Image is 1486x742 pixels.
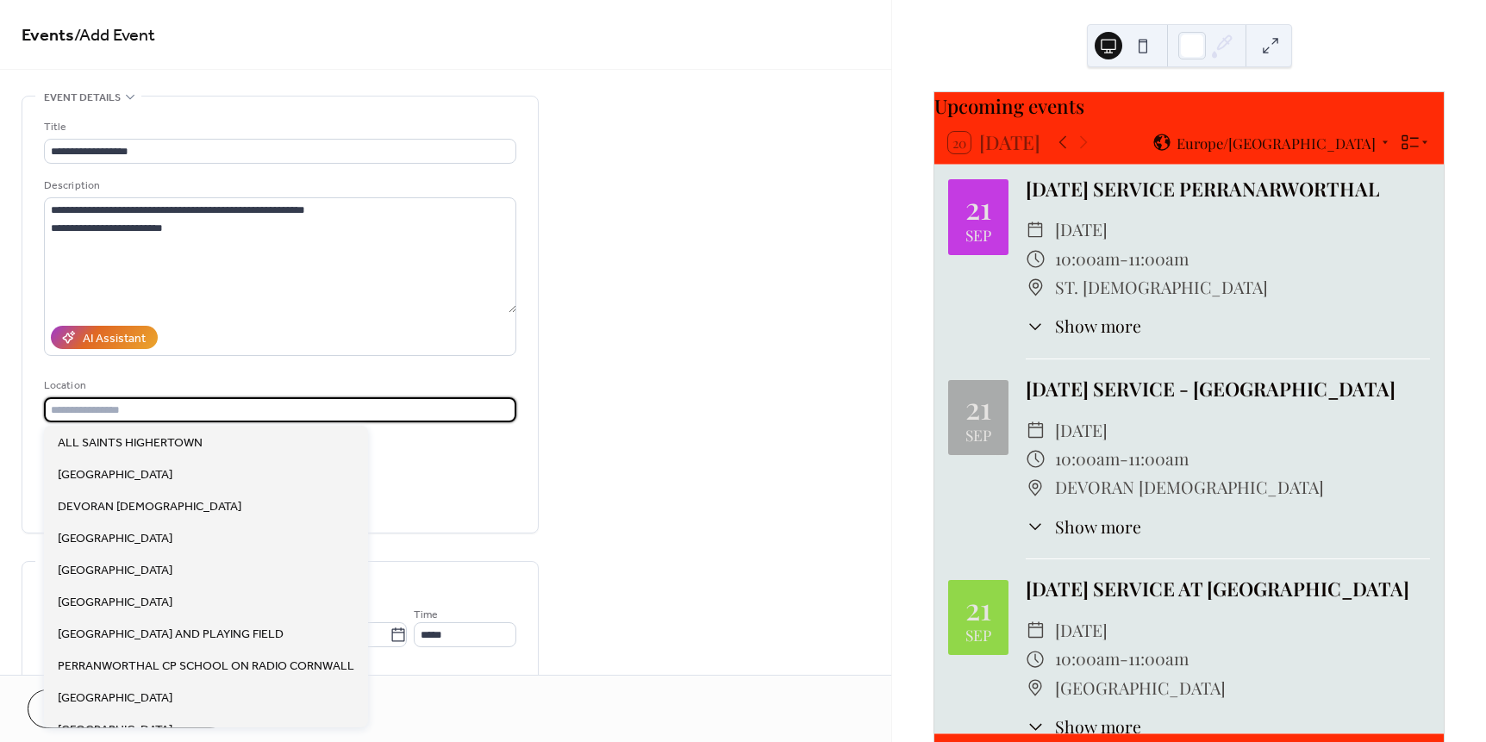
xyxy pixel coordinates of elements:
[1177,135,1376,150] span: Europe/[GEOGRAPHIC_DATA]
[1055,645,1120,673] span: 10:00am
[1026,645,1045,673] div: ​
[1026,314,1141,339] button: ​Show more
[1055,215,1108,244] span: [DATE]
[58,466,172,484] span: [GEOGRAPHIC_DATA]
[1055,473,1324,502] span: DEVORAN [DEMOGRAPHIC_DATA]
[44,118,513,136] div: Title
[1026,416,1045,445] div: ​
[1026,714,1141,739] button: ​Show more
[58,594,172,612] span: [GEOGRAPHIC_DATA]
[44,377,513,395] div: Location
[28,689,134,728] button: Cancel
[58,689,172,708] span: [GEOGRAPHIC_DATA]
[1026,616,1045,645] div: ​
[1026,514,1141,539] button: ​Show more
[44,89,121,107] span: Event details
[1120,245,1128,273] span: -
[58,562,172,580] span: [GEOGRAPHIC_DATA]
[934,92,1444,122] div: Upcoming events
[1026,375,1430,404] div: [DATE] SERVICE - [GEOGRAPHIC_DATA]
[1055,245,1120,273] span: 10:00am
[414,606,438,624] span: Time
[1026,714,1045,739] div: ​
[22,19,74,53] a: Events
[1026,445,1045,473] div: ​
[1055,514,1141,539] span: Show more
[965,228,991,243] div: Sep
[58,530,172,548] span: [GEOGRAPHIC_DATA]
[965,192,991,222] div: 21
[965,593,991,623] div: 21
[1026,473,1045,502] div: ​
[1055,416,1108,445] span: [DATE]
[1128,245,1189,273] span: 11:00am
[1026,175,1430,204] div: [DATE] SERVICE PERRANARWORTHAL
[1055,714,1141,739] span: Show more
[965,427,991,443] div: Sep
[74,19,155,53] span: / Add Event
[44,177,513,195] div: Description
[1128,645,1189,673] span: 11:00am
[1055,445,1120,473] span: 10:00am
[1055,616,1108,645] span: [DATE]
[58,721,172,739] span: [GEOGRAPHIC_DATA]
[1128,445,1189,473] span: 11:00am
[965,627,991,643] div: Sep
[1120,645,1128,673] span: -
[1055,273,1268,302] span: ST. [DEMOGRAPHIC_DATA]
[1026,314,1045,339] div: ​
[1055,314,1141,339] span: Show more
[1026,215,1045,244] div: ​
[1055,674,1226,702] span: [GEOGRAPHIC_DATA]
[1026,273,1045,302] div: ​
[58,658,354,676] span: PERRANWORTHAL CP SCHOOL ON RADIO CORNWALL
[1026,514,1045,539] div: ​
[58,626,284,644] span: [GEOGRAPHIC_DATA] AND PLAYING FIELD
[58,498,241,516] span: DEVORAN [DEMOGRAPHIC_DATA]
[965,392,991,422] div: 21
[1120,445,1128,473] span: -
[1026,245,1045,273] div: ​
[51,326,158,349] button: AI Assistant
[1026,674,1045,702] div: ​
[1026,575,1430,604] div: [DATE] SERVICE AT [GEOGRAPHIC_DATA]
[83,330,146,348] div: AI Assistant
[58,434,203,452] span: ALL SAINTS HIGHERTOWN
